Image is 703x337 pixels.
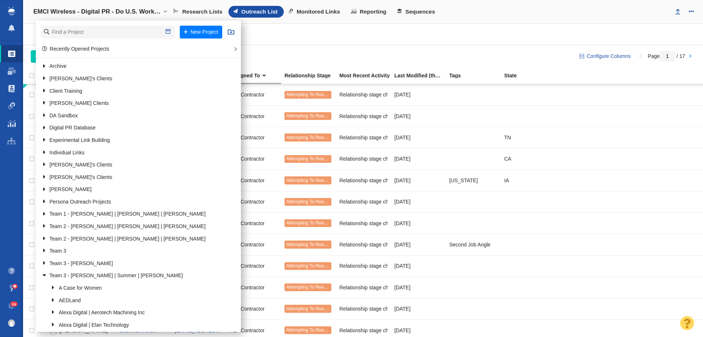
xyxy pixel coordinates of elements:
[281,148,336,169] td: Attempting To Reach (1 try)
[339,327,483,334] span: Relationship stage changed to: Attempting To Reach, 1 Attempt
[230,215,278,231] div: P1P Contractor
[42,46,109,52] a: Recently Opened Projects
[504,129,553,145] div: TN
[394,279,443,295] div: [DATE]
[230,73,284,78] div: Assigned To
[182,8,223,15] span: Research Lists
[281,191,336,212] td: Attempting To Reach (1 try)
[281,212,336,234] td: Attempting To Reach (1 try)
[346,6,393,18] a: Reporting
[405,8,435,15] span: Sequences
[284,73,339,79] a: Relationship Stage
[31,26,91,43] div: Websites
[339,198,483,205] span: Relationship stage changed to: Attempting To Reach, 1 Attempt
[10,301,18,307] span: 24
[230,108,278,124] div: P1P Contractor
[281,277,336,298] td: Attempting To Reach (1 try)
[284,73,339,78] div: Relationship Stage
[504,172,553,188] div: IA
[230,129,278,145] div: P1P Contractor
[49,319,226,331] a: Alexa Digital | Elan Technology
[394,151,443,167] div: [DATE]
[169,6,228,18] a: Research Lists
[286,156,342,161] span: Attempting To Reach (1 try)
[286,178,342,183] span: Attempting To Reach (1 try)
[41,26,175,39] input: Find a Project
[286,327,342,333] span: Attempting To Reach (1 try)
[281,84,336,106] td: Attempting To Reach (1 try)
[394,87,443,103] div: [DATE]
[394,215,443,231] div: [DATE]
[281,170,336,191] td: Attempting To Reach (1 try)
[449,241,491,248] span: Second Job Angle
[230,279,278,295] div: P1P Contractor
[120,327,157,333] a: Business Insider
[648,53,685,59] span: Page / 17
[339,91,483,98] span: Relationship stage changed to: Attempting To Reach, 1 Attempt
[587,52,631,60] span: Configure Columns
[241,8,278,15] span: Outreach List
[40,73,226,84] a: [PERSON_NAME]'s Clients
[339,263,483,269] span: Relationship stage changed to: Attempting To Reach, 1 Attempt
[40,122,226,134] a: Digital PR Database
[31,50,79,63] button: Add People
[339,134,483,141] span: Relationship stage changed to: Attempting To Reach, 1 Attempt
[281,255,336,276] td: Attempting To Reach (1 try)
[228,6,284,18] a: Outreach List
[339,220,483,227] span: Relationship stage changed to: Attempting To Reach, 1 Attempt
[40,196,226,208] a: Persona Outreach Projects
[281,127,336,148] td: Attempting To Reach (1 try)
[230,237,278,252] div: P1P Contractor
[40,258,226,269] a: Team 3 - [PERSON_NAME]
[339,305,483,312] span: Relationship stage changed to: Attempting To Reach, 1 Attempt
[8,7,15,15] img: buzzstream_logo_iconsimple.png
[175,327,261,333] a: [EMAIL_ADDRESS][DOMAIN_NAME]
[33,8,161,15] h4: EMCI Wireless - Digital PR - Do U.S. Workers Feel Safe in [DATE]?
[286,135,342,140] span: Attempting To Reach (1 try)
[394,172,443,188] div: [DATE]
[230,172,278,188] div: P1P Contractor
[281,298,336,319] td: Attempting To Reach (1 try)
[230,73,284,79] a: Assigned To
[40,135,226,146] a: Experimental Link Building
[180,26,222,39] button: New Project
[286,285,342,290] span: Attempting To Reach (1 try)
[504,73,558,78] div: State
[49,307,226,319] a: Alexa Digital | Aerotech Machining Inc
[286,199,342,204] span: Attempting To Reach (1 try)
[504,151,553,167] div: CA
[339,113,483,120] span: Relationship stage changed to: Attempting To Reach, 1 Attempt
[281,234,336,255] td: Attempting To Reach (1 try)
[394,258,443,274] div: [DATE]
[40,209,226,220] a: Team 1 - [PERSON_NAME] | [PERSON_NAME] | [PERSON_NAME]
[286,242,342,247] span: Attempting To Reach (1 try)
[40,246,226,257] a: Team 3
[394,237,443,252] div: [DATE]
[40,147,226,158] a: Individual Links
[394,194,443,210] div: [DATE]
[394,301,443,316] div: [DATE]
[339,241,483,248] span: Relationship stage changed to: Attempting To Reach, 1 Attempt
[40,98,226,109] a: [PERSON_NAME] Clients
[284,6,346,18] a: Monitored Links
[394,73,449,79] a: Last Modified (this project)
[449,73,503,78] div: Tags
[8,319,15,327] img: c9363fb76f5993e53bff3b340d5c230a
[394,73,449,78] div: Date the Contact information in this project was last edited
[286,263,342,268] span: Attempting To Reach (1 try)
[230,258,278,274] div: P1P Contractor
[504,73,558,79] a: State
[339,73,394,78] div: Most Recent Activity
[40,184,226,195] a: [PERSON_NAME]
[49,282,226,294] a: A Case for Women
[286,92,342,97] span: Attempting To Reach (1 try)
[230,87,278,103] div: P1P Contractor
[40,110,226,121] a: DA Sandbox
[230,301,278,316] div: P1P Contractor
[360,8,387,15] span: Reporting
[393,6,441,18] a: Sequences
[286,113,342,118] span: Attempting To Reach (1 try)
[286,220,342,226] span: Attempting To Reach (1 try)
[297,8,340,15] span: Monitored Links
